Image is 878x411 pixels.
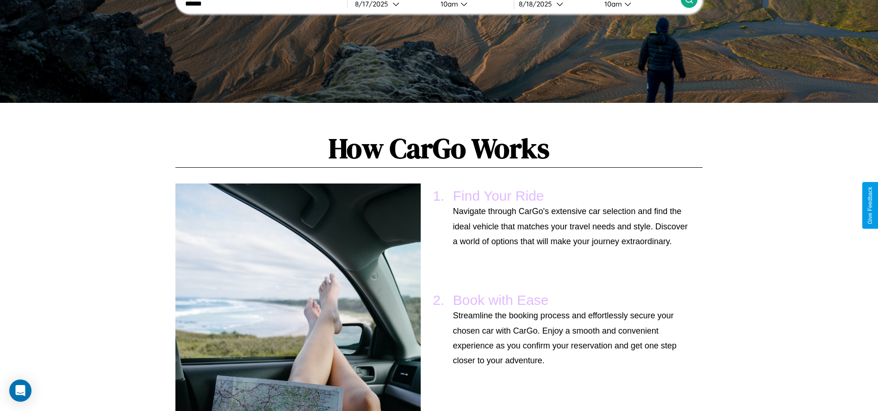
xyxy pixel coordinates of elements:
li: Book with Ease [448,288,693,373]
p: Navigate through CarGo's extensive car selection and find the ideal vehicle that matches your tra... [453,204,689,249]
h1: How CarGo Works [175,129,702,168]
li: Find Your Ride [448,183,693,253]
div: Give Feedback [867,187,873,224]
p: Streamline the booking process and effortlessly secure your chosen car with CarGo. Enjoy a smooth... [453,308,689,368]
div: Open Intercom Messenger [9,379,31,402]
